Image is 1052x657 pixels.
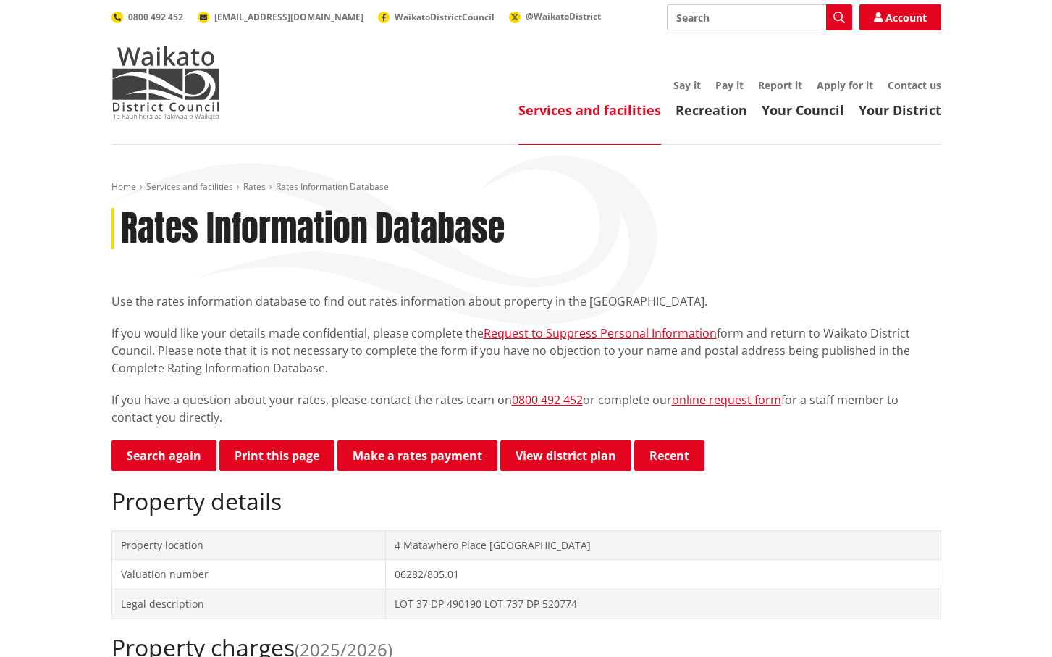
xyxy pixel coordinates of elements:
[111,293,941,310] p: Use the rates information database to find out rates information about property in the [GEOGRAPHI...
[676,101,747,119] a: Recreation
[128,11,183,23] span: 0800 492 452
[111,181,941,193] nav: breadcrumb
[111,180,136,193] a: Home
[673,78,701,92] a: Say it
[111,46,220,119] img: Waikato District Council - Te Kaunihera aa Takiwaa o Waikato
[111,440,216,471] a: Search again
[276,180,389,193] span: Rates Information Database
[219,440,334,471] button: Print this page
[111,325,941,377] p: If you would like your details made confidential, please complete the form and return to Waikato ...
[111,11,183,23] a: 0800 492 452
[667,4,852,30] input: Search input
[121,208,505,250] h1: Rates Information Database
[634,440,704,471] button: Recent
[509,10,601,22] a: @WaikatoDistrict
[385,589,941,619] td: LOT 37 DP 490190 LOT 737 DP 520774
[111,530,385,560] td: Property location
[111,560,385,590] td: Valuation number
[672,392,781,408] a: online request form
[715,78,744,92] a: Pay it
[762,101,844,119] a: Your Council
[859,101,941,119] a: Your District
[214,11,363,23] span: [EMAIL_ADDRESS][DOMAIN_NAME]
[198,11,363,23] a: [EMAIL_ADDRESS][DOMAIN_NAME]
[385,530,941,560] td: 4 Matawhero Place [GEOGRAPHIC_DATA]
[484,325,717,341] a: Request to Suppress Personal Information
[385,560,941,590] td: 06282/805.01
[243,180,266,193] a: Rates
[111,589,385,619] td: Legal description
[111,487,941,515] h2: Property details
[111,391,941,426] p: If you have a question about your rates, please contact the rates team on or complete our for a s...
[817,78,873,92] a: Apply for it
[512,392,583,408] a: 0800 492 452
[395,11,495,23] span: WaikatoDistrictCouncil
[758,78,802,92] a: Report it
[378,11,495,23] a: WaikatoDistrictCouncil
[518,101,661,119] a: Services and facilities
[888,78,941,92] a: Contact us
[500,440,631,471] a: View district plan
[146,180,233,193] a: Services and facilities
[337,440,497,471] a: Make a rates payment
[526,10,601,22] span: @WaikatoDistrict
[859,4,941,30] a: Account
